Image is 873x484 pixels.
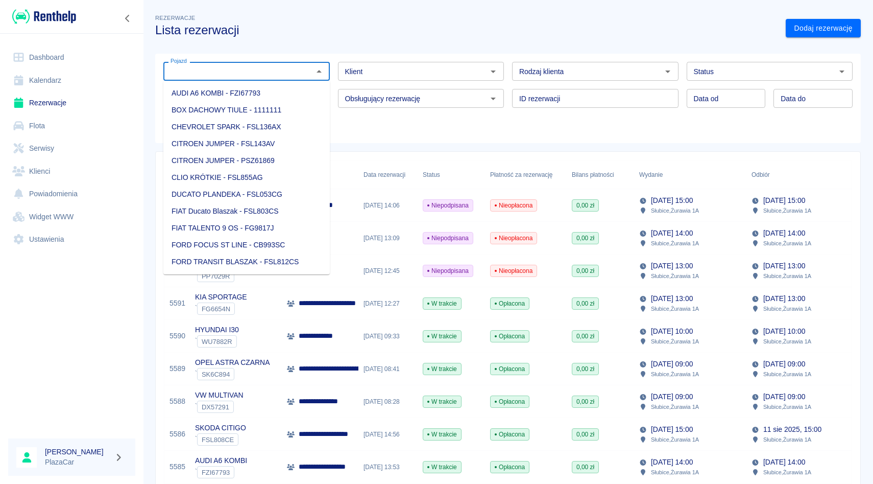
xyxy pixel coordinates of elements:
[358,418,418,451] div: [DATE] 14:56
[651,239,699,248] p: Słubice , Żurawia 1A
[491,430,529,439] span: Opłacona
[418,160,485,189] div: Status
[163,237,330,253] li: FORD FOCUS ST LINE - CB993SC
[163,102,330,119] li: BOX DACHOWY TIULE - 1111111
[651,402,699,411] p: Słubice , Żurawia 1A
[763,402,811,411] p: Słubice , Żurawia 1A
[358,287,418,320] div: [DATE] 12:27
[163,270,330,287] li: FORD TRANSIT CUSTOM - FSL745CG
[358,189,418,222] div: [DATE] 14:06
[8,91,135,114] a: Rezerwacje
[12,8,76,25] img: Renthelp logo
[486,91,500,106] button: Otwórz
[423,234,473,243] span: Niepodpisana
[763,271,811,281] p: Słubice , Żurawia 1A
[763,424,821,435] p: 11 sie 2025, 15:00
[763,304,811,313] p: Słubice , Żurawia 1A
[155,15,195,21] span: Rezerwacje
[163,203,330,220] li: FIAT Ducato Blaszak - FSL803CS
[786,19,861,38] a: Dodaj rezerwację
[163,85,330,102] li: AUDI A6 KOMBI - FZI67793
[198,272,234,280] span: PP7029R
[423,397,461,406] span: W trakcie
[491,266,537,275] span: Nieopłacona
[572,299,598,308] span: 0,00 zł
[567,160,634,189] div: Bilans płatności
[486,64,500,79] button: Otwórz
[763,293,805,304] p: [DATE] 13:00
[634,160,746,189] div: Wydanie
[423,430,461,439] span: W trakcie
[358,320,418,353] div: [DATE] 09:33
[8,137,135,160] a: Serwisy
[423,266,473,275] span: Niepodpisana
[763,457,805,468] p: [DATE] 14:00
[195,423,246,433] p: SKODA CITIGO
[423,364,461,374] span: W trakcie
[572,397,598,406] span: 0,00 zł
[163,186,330,203] li: DUCATO PLANDEKA - FSL053CG
[423,332,461,341] span: W trakcie
[763,206,811,215] p: Słubice , Żurawia 1A
[358,353,418,385] div: [DATE] 08:41
[763,370,811,379] p: Słubice , Żurawia 1A
[651,195,693,206] p: [DATE] 15:00
[651,326,693,337] p: [DATE] 10:00
[651,228,693,239] p: [DATE] 14:00
[195,270,256,282] div: `
[169,298,185,309] a: 5591
[198,436,238,444] span: FSL808CE
[358,222,418,255] div: [DATE] 13:09
[198,469,234,476] span: FZI67793
[45,447,110,457] h6: [PERSON_NAME]
[491,234,537,243] span: Nieopłacona
[491,463,529,472] span: Opłacona
[358,451,418,483] div: [DATE] 13:53
[651,261,693,271] p: [DATE] 13:00
[171,57,187,65] label: Pojazd
[195,455,247,466] p: AUDI A6 KOMBI
[651,435,699,444] p: Słubice , Żurawia 1A
[8,205,135,228] a: Widget WWW
[773,89,853,108] input: DD.MM.YYYY
[651,359,693,370] p: [DATE] 09:00
[195,368,270,380] div: `
[572,430,598,439] span: 0,00 zł
[8,8,76,25] a: Renthelp logo
[195,433,246,446] div: `
[198,338,236,345] span: WU7882R
[763,228,805,239] p: [DATE] 14:00
[163,119,330,135] li: CHEVROLET SPARK - FSL136AX
[120,12,135,25] button: Zwiń nawigację
[572,234,598,243] span: 0,00 zł
[651,293,693,304] p: [DATE] 13:00
[763,261,805,271] p: [DATE] 13:00
[155,23,778,37] h3: Lista rezerwacji
[163,253,330,270] li: FORD TRANSIT BLASZAK - FSL812CS
[198,371,234,378] span: SK6C894
[572,364,598,374] span: 0,00 zł
[45,457,110,468] p: PlazaCar
[163,152,330,169] li: CITROEN JUMPER - PSZ61869
[169,363,185,374] a: 5589
[572,463,598,472] span: 0,00 zł
[363,160,405,189] div: Data rezerwacji
[651,468,699,477] p: Słubice , Żurawia 1A
[8,160,135,183] a: Klienci
[485,160,567,189] div: Płatność za rezerwację
[195,466,247,478] div: `
[763,337,811,346] p: Słubice , Żurawia 1A
[639,160,663,189] div: Wydanie
[746,160,859,189] div: Odbiór
[651,271,699,281] p: Słubice , Żurawia 1A
[491,299,529,308] span: Opłacona
[661,64,675,79] button: Otwórz
[763,359,805,370] p: [DATE] 09:00
[358,160,418,189] div: Data rezerwacji
[490,160,553,189] div: Płatność za rezerwację
[763,391,805,402] p: [DATE] 09:00
[195,390,244,401] p: VW MULTIVAN
[198,403,233,411] span: DX57291
[169,331,185,341] a: 5590
[163,135,330,152] li: CITROEN JUMPER - FSL143AV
